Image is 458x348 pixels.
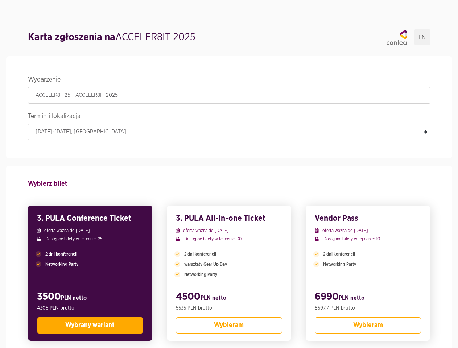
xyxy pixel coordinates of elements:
h3: 3. PULA Conference Ticket [37,213,143,224]
legend: Termin i lokalizacja [28,111,430,124]
span: warsztaty Gear Up Day [184,261,227,268]
span: PLN netto [339,295,364,301]
h2: 4500 [176,291,282,304]
p: oferta ważna do [DATE] [37,227,143,234]
a: EN [414,29,430,45]
p: oferta ważna do [DATE] [176,227,282,234]
button: Wybieram [176,317,282,333]
span: Networking Party [45,261,78,268]
legend: Wydarzenie [28,74,430,87]
input: ACCELER8IT25 - ACCELER8IT 2025 [28,87,430,104]
span: 2 dni konferencji [323,251,355,257]
span: PLN netto [61,295,87,301]
h3: Vendor Pass [315,213,421,224]
strong: Karta zgłoszenia na [28,32,115,42]
span: Wybieram [353,322,383,328]
span: PLN netto [201,295,226,301]
h2: 3500 [37,291,143,304]
h4: Wybierz bilet [28,177,430,191]
button: Wybieram [315,317,421,333]
h3: 3. PULA All-in-one Ticket [176,213,282,224]
button: Wybrany wariant [37,317,143,333]
span: 2 dni konferencji [184,251,216,257]
span: Networking Party [323,261,356,268]
p: 4305 PLN brutto [37,304,143,312]
p: 5535 PLN brutto [176,304,282,312]
p: oferta ważna do [DATE] [315,227,421,234]
span: Networking Party [184,271,217,278]
h2: 6990 [315,291,421,304]
p: 8597.7 PLN brutto [315,304,421,312]
span: Wybieram [214,322,244,328]
h1: ACCELER8IT 2025 [28,30,195,45]
span: 2 dni konferencji [45,251,77,257]
p: Dostępne bilety w tej cenie: 10 [315,236,421,242]
p: Dostępne bilety w tej cenie: 30 [176,236,282,242]
span: Wybrany wariant [65,322,115,328]
p: Dostępne bilety w tej cenie: 25 [37,236,143,242]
